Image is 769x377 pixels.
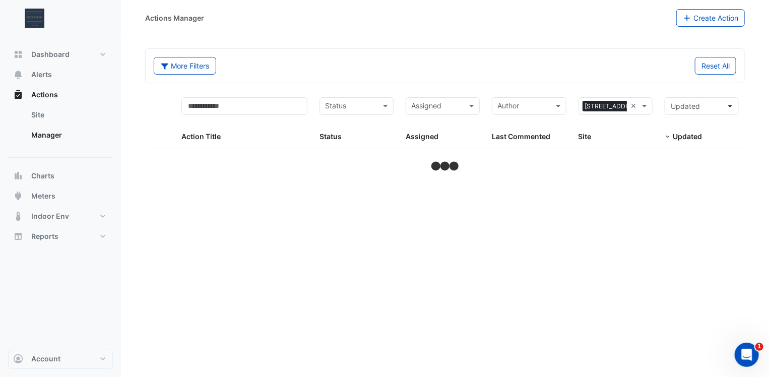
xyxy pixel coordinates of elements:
[755,343,763,351] span: 1
[13,49,23,59] app-icon: Dashboard
[31,171,54,181] span: Charts
[31,49,70,59] span: Dashboard
[31,231,58,241] span: Reports
[31,90,58,100] span: Actions
[154,57,216,75] button: More Filters
[8,349,113,369] button: Account
[319,132,342,141] span: Status
[735,343,759,367] iframe: Intercom live chat
[8,85,113,105] button: Actions
[579,132,592,141] span: Site
[23,105,113,125] a: Site
[8,186,113,206] button: Meters
[13,90,23,100] app-icon: Actions
[665,97,739,115] button: Updated
[13,191,23,201] app-icon: Meters
[8,166,113,186] button: Charts
[671,102,700,110] span: Updated
[8,226,113,246] button: Reports
[8,105,113,149] div: Actions
[31,191,55,201] span: Meters
[583,101,695,112] span: [STREET_ADDRESS][PERSON_NAME]
[145,13,204,23] div: Actions Manager
[13,70,23,80] app-icon: Alerts
[13,171,23,181] app-icon: Charts
[31,354,60,364] span: Account
[631,100,639,112] span: Clear
[492,132,550,141] span: Last Commented
[673,132,702,141] span: Updated
[181,132,221,141] span: Action Title
[13,211,23,221] app-icon: Indoor Env
[13,231,23,241] app-icon: Reports
[8,65,113,85] button: Alerts
[8,44,113,65] button: Dashboard
[676,9,745,27] button: Create Action
[23,125,113,145] a: Manager
[8,206,113,226] button: Indoor Env
[31,70,52,80] span: Alerts
[31,211,69,221] span: Indoor Env
[695,57,736,75] button: Reset All
[12,8,57,28] img: Company Logo
[406,132,438,141] span: Assigned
